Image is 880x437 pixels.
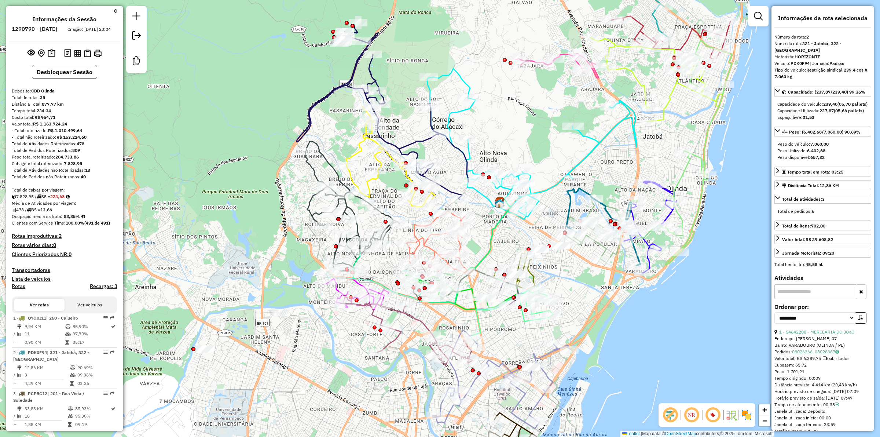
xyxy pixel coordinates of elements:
[774,41,841,53] strong: 321 - Jatobá, 322 - [GEOGRAPHIC_DATA]
[65,332,71,336] i: % de utilização da cubagem
[65,340,69,345] i: Tempo total em rota
[110,316,114,320] em: Rota exportada
[834,108,864,113] strong: (05,66 pallets)
[13,339,17,346] td: =
[110,391,114,396] em: Rota exportada
[622,431,640,436] a: Leaflet
[335,191,354,199] div: Atividade não roteirizada - MERCADINHO CAMPEAO L
[13,371,17,379] td: /
[103,350,108,354] em: Opções
[53,242,56,248] strong: 0
[822,196,825,202] strong: 3
[12,160,117,167] div: Cubagem total roteirizado:
[782,250,834,256] div: Jornada Motorista: 09:20
[774,355,871,362] div: Valor total: R$ 6.389,75
[787,169,843,175] span: Tempo total em rota: 03:25
[12,276,117,282] h4: Lista de veículos
[12,220,66,226] span: Clientes com Service Time:
[77,364,114,371] td: 90,69%
[50,194,65,199] strong: 223,68
[557,225,576,232] div: Atividade não roteirizada - SOUZA E MELO SUPERME
[792,349,839,354] a: 08026366, 08026367
[42,101,64,107] strong: 877,77 km
[774,60,871,67] div: Veículo:
[73,48,82,58] button: Visualizar relatório de Roteirização
[777,108,868,114] div: Capacidade Utilizada:
[111,407,115,411] i: Rota otimizada
[12,108,117,114] div: Tempo total:
[12,194,16,199] i: Cubagem total roteirizado
[810,61,844,66] span: | Jornada:
[774,428,871,434] div: Total de itens: 100,00
[12,283,25,289] h4: Rotas
[66,194,70,199] i: Meta Caixas/viagem: 234,00 Diferença: -10,32
[12,208,16,212] i: Total de Atividades
[807,148,825,153] strong: 6.402,68
[46,48,57,59] button: Painel de Sugestão
[12,242,117,248] h4: Rotas vários dias:
[129,54,144,70] a: Criar modelo
[12,147,117,154] div: Total de Pedidos Roteirizados:
[774,302,871,311] label: Ordenar por:
[56,134,87,140] strong: R$ 153.224,60
[37,194,41,199] i: Total de rotas
[17,407,22,411] i: Distância Total
[788,89,865,95] span: Capacidade: (237,87/239,40) 99,36%
[196,345,214,353] div: Atividade não roteirizada - GEORGE ANTONIO DE FR
[777,114,868,121] div: Espaço livre:
[774,401,871,408] div: Tempo de atendimento: 00:38
[774,421,871,428] div: Janela utilizada término: 23:59
[810,154,825,160] strong: 657,32
[704,406,722,424] span: Exibir número da rota
[64,214,80,219] strong: 88,35%
[774,40,871,54] div: Nome da rota:
[13,412,17,420] td: /
[65,299,115,311] button: Ver veículos
[12,154,117,160] div: Peso total roteirizado:
[741,409,752,421] img: Exibir/Ocultar setores
[12,193,117,200] div: 7.828,95 / 35 =
[46,315,78,321] span: | 260 - Cajueiro
[40,207,52,212] strong: 13,66
[12,134,117,141] div: - Total não roteirizado:
[68,422,71,427] i: Tempo total em rota
[24,371,70,379] td: 3
[12,200,117,207] div: Média de Atividades por viagem:
[683,406,700,424] span: Ocultar NR
[782,236,833,243] div: Valor total:
[17,365,22,370] i: Distância Total
[12,26,57,32] h6: 1290790 - [DATE]
[85,167,90,173] strong: 13
[774,274,871,281] h4: Atividades
[70,381,74,386] i: Tempo total em rota
[103,316,108,320] em: Opções
[63,48,73,59] button: Logs desbloquear sessão
[59,233,62,239] strong: 2
[24,405,67,412] td: 33,83 KM
[68,407,73,411] i: % de utilização do peso
[823,356,850,361] span: Exibir todos
[777,154,868,161] div: Peso disponível:
[812,208,814,214] strong: 6
[819,108,834,113] strong: 237,87
[774,382,871,388] div: Distância prevista: 4,414 km (29,43 km/h)
[774,15,871,22] h4: Informações da rota selecionada
[433,210,451,217] div: Atividade não roteirizada - ALCIDES SEMEAO DE AL
[77,380,114,387] td: 03:25
[17,373,22,377] i: Total de Atividades
[72,339,110,346] td: 05:17
[829,61,844,66] strong: Padrão
[32,65,97,79] button: Desbloquear Sessão
[12,207,117,213] div: 478 / 35 =
[129,28,144,45] a: Exportar sessão
[70,373,76,377] i: % de utilização da cubagem
[77,141,84,146] strong: 478
[12,174,117,180] div: Total de Pedidos não Roteirizados:
[28,315,46,321] span: QYO0I11
[806,262,823,267] strong: 45,58 hL
[37,108,51,113] strong: 234:34
[835,350,839,354] i: Observações
[774,415,871,421] div: Janela utilizada início: 00:00
[774,408,871,415] div: Janela utilizada: Depósito
[12,251,117,258] h4: Clientes Priorizados NR:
